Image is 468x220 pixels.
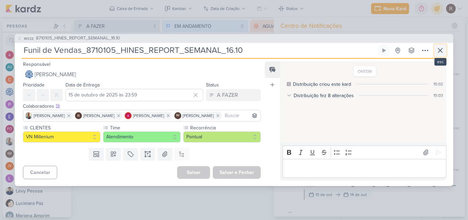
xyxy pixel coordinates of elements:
[25,112,32,119] img: Iara Santos
[23,36,35,41] span: IM328
[174,112,181,119] div: Isabella Machado Guimarães
[23,68,261,81] button: [PERSON_NAME]
[34,113,65,119] span: [PERSON_NAME]
[103,131,181,142] button: Atendimento
[36,35,120,42] span: 8710105_HINES_REPORT_SEMANAL_16.10
[223,112,259,120] input: Buscar
[206,89,261,101] button: A FAZER
[22,44,377,57] input: Kard Sem Título
[434,58,446,66] div: esc
[109,124,181,131] label: Time
[217,91,238,99] div: A FAZER
[29,124,100,131] label: CLIENTES
[35,70,76,79] span: [PERSON_NAME]
[75,112,82,119] img: Rafael Dornelles
[433,81,443,87] div: 15:02
[283,159,446,178] div: Editor editing area: main
[17,35,120,42] button: IM328 8710105_HINES_REPORT_SEMANAL_16.10
[183,131,261,142] button: Pontual
[23,103,261,110] div: Colaboradores
[183,113,214,119] span: [PERSON_NAME]
[125,112,132,119] img: Alessandra Gomes
[83,113,114,119] span: [PERSON_NAME]
[23,131,100,142] button: VN Millenium
[176,114,180,117] p: IM
[433,92,443,99] div: 15:03
[293,81,351,88] div: Distribuição criou este kard
[381,48,387,53] div: Ligar relógio
[133,113,164,119] span: [PERSON_NAME]
[206,82,219,88] label: Status
[189,124,261,131] label: Recorrência
[294,92,354,99] div: Distribuição fez 8 alterações
[65,89,203,101] input: Select a date
[25,70,33,79] img: Caroline Traven De Andrade
[283,146,446,159] div: Editor toolbar
[287,82,291,86] div: Este log é visível à todos no kard
[23,61,50,67] label: Responsável
[23,82,45,88] label: Prioridade
[23,166,57,179] button: Cancelar
[65,82,100,88] label: Data de Entrega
